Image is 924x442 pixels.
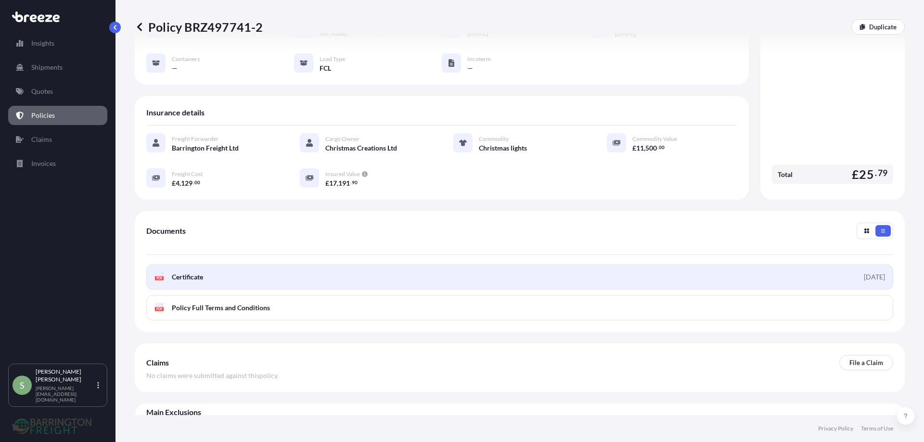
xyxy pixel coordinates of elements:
[31,87,53,96] p: Quotes
[852,168,859,180] span: £
[849,358,883,367] p: File a Claim
[338,180,350,187] span: 191
[146,226,186,236] span: Documents
[146,295,893,320] a: PDFPolicy Full Terms and Conditions
[632,135,677,143] span: Commodity Value
[8,34,107,53] a: Insights
[181,180,192,187] span: 129
[659,146,665,149] span: 00
[350,181,351,184] span: .
[172,143,239,153] span: Barrington Freight Ltd
[467,63,473,73] span: —
[657,146,658,149] span: .
[818,425,853,432] a: Privacy Policy
[8,82,107,101] a: Quotes
[36,368,95,383] p: [PERSON_NAME] [PERSON_NAME]
[8,106,107,125] a: Policies
[320,55,345,63] span: Load Type
[636,145,644,152] span: 11
[146,407,893,427] div: Main Exclusions
[479,143,527,153] span: Christmas lights
[869,22,897,32] p: Duplicate
[172,272,203,282] span: Certificate
[325,180,329,187] span: £
[12,418,91,434] img: organization-logo
[839,355,893,370] a: File a Claim
[135,19,263,35] p: Policy BRZ497741-2
[36,385,95,403] p: [PERSON_NAME][EMAIL_ADDRESS][DOMAIN_NAME]
[8,130,107,149] a: Claims
[176,180,180,187] span: 4
[467,55,491,63] span: Incoterm
[325,170,360,178] span: Insured Value
[479,135,509,143] span: Commodity
[146,407,893,417] span: Main Exclusions
[146,371,279,380] span: No claims were submitted against this policy .
[172,63,178,73] span: —
[31,135,52,144] p: Claims
[851,19,905,35] a: Duplicate
[644,145,645,152] span: ,
[31,159,56,168] p: Invoices
[8,154,107,173] a: Invoices
[146,265,893,290] a: PDFCertificate[DATE]
[352,181,358,184] span: 90
[193,181,194,184] span: .
[31,38,54,48] p: Insights
[31,111,55,120] p: Policies
[645,145,657,152] span: 500
[194,181,200,184] span: 00
[156,277,163,280] text: PDF
[864,272,885,282] div: [DATE]
[325,135,359,143] span: Cargo Owner
[146,108,205,117] span: Insurance details
[20,380,25,390] span: S
[878,170,887,176] span: 79
[875,170,877,176] span: .
[632,145,636,152] span: £
[778,170,793,179] span: Total
[172,303,270,313] span: Policy Full Terms and Conditions
[8,58,107,77] a: Shipments
[156,307,163,311] text: PDF
[325,143,397,153] span: Christmas Creations Ltd
[320,63,331,73] span: FCL
[337,180,338,187] span: ,
[329,180,337,187] span: 17
[172,135,218,143] span: Freight Forwarder
[172,170,203,178] span: Freight Cost
[172,180,176,187] span: £
[180,180,181,187] span: ,
[172,55,200,63] span: Containers
[146,358,169,367] span: Claims
[859,168,873,180] span: 25
[31,63,63,72] p: Shipments
[861,425,893,432] a: Terms of Use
